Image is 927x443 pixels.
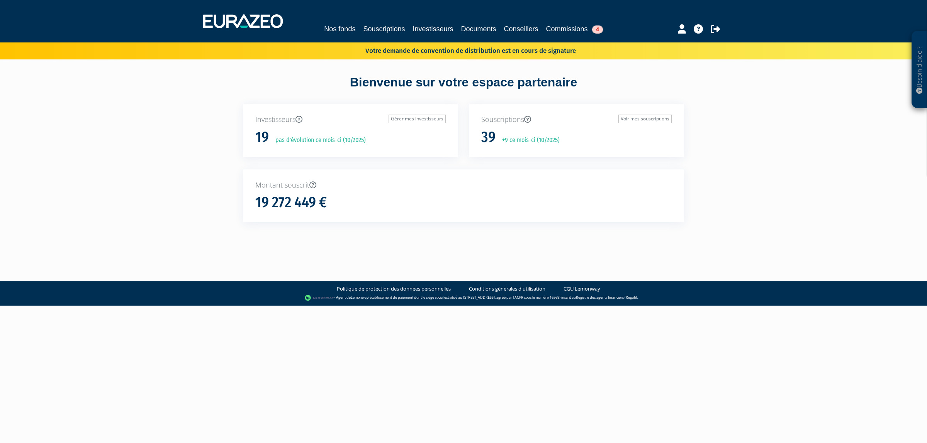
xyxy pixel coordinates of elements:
p: Besoin d'aide ? [915,35,924,105]
a: Nos fonds [324,24,355,34]
a: CGU Lemonway [564,285,600,293]
a: Lemonway [351,295,368,300]
img: 1732889491-logotype_eurazeo_blanc_rvb.png [203,14,283,28]
p: pas d'évolution ce mois-ci (10/2025) [270,136,366,145]
a: Registre des agents financiers (Regafi) [576,295,637,300]
p: Votre demande de convention de distribution est en cours de signature [343,44,576,56]
div: - Agent de (établissement de paiement dont le siège social est situé au [STREET_ADDRESS], agréé p... [8,294,919,302]
span: 4 [592,25,603,34]
div: Bienvenue sur votre espace partenaire [238,74,689,104]
a: Voir mes souscriptions [618,115,672,123]
h1: 39 [481,129,496,145]
p: Investisseurs [255,115,446,125]
a: Souscriptions [363,24,405,34]
h1: 19 [255,129,269,145]
a: Gérer mes investisseurs [389,115,446,123]
a: Politique de protection des données personnelles [337,285,451,293]
p: Montant souscrit [255,180,672,190]
a: Commissions4 [546,24,603,34]
a: Conditions générales d'utilisation [469,285,545,293]
h1: 19 272 449 € [255,194,327,211]
p: Souscriptions [481,115,672,125]
p: +9 ce mois-ci (10/2025) [497,136,560,145]
a: Investisseurs [413,24,453,34]
a: Conseillers [504,24,538,34]
a: Documents [461,24,496,34]
img: logo-lemonway.png [305,294,334,302]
